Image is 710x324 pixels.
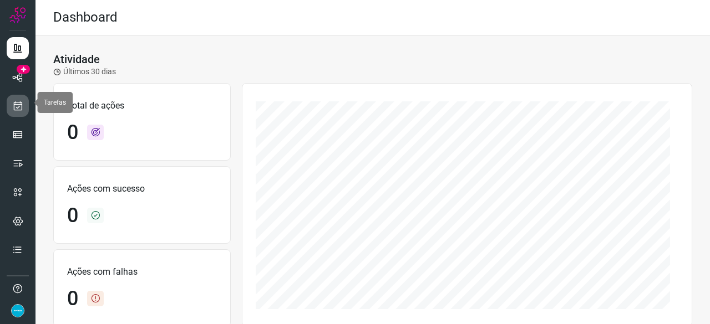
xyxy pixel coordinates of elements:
span: Tarefas [44,99,66,106]
h2: Dashboard [53,9,118,25]
h3: Atividade [53,53,100,66]
h1: 0 [67,121,78,145]
h1: 0 [67,204,78,228]
p: Ações com sucesso [67,182,217,196]
p: Ações com falhas [67,265,217,279]
p: Total de ações [67,99,217,112]
p: Últimos 30 dias [53,66,116,78]
img: 4352b08165ebb499c4ac5b335522ff74.png [11,304,24,317]
img: Logo [9,7,26,23]
h1: 0 [67,287,78,311]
